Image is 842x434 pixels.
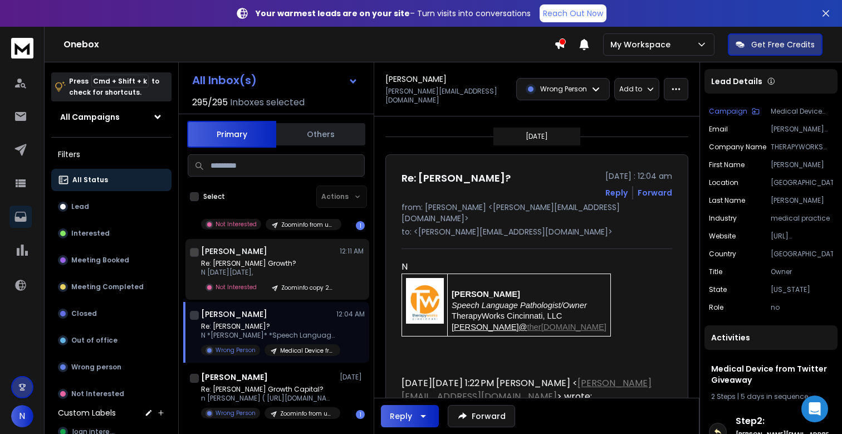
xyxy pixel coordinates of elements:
[390,411,412,422] div: Reply
[201,331,335,340] p: N *[PERSON_NAME]* *Speech Language
[192,96,228,109] span: 295 / 295
[51,106,172,128] button: All Campaigns
[71,309,97,318] p: Closed
[51,276,172,298] button: Meeting Completed
[771,232,833,241] p: [URL][DOMAIN_NAME]
[741,392,808,401] span: 5 days in sequence
[71,389,124,398] p: Not Interested
[201,309,267,320] h1: [PERSON_NAME]
[402,202,672,224] p: from: [PERSON_NAME] <[PERSON_NAME][EMAIL_ADDRESS][DOMAIN_NAME]>
[336,310,365,319] p: 12:04 AM
[381,405,439,427] button: Reply
[71,202,89,211] p: Lead
[452,301,587,310] i: Speech Language Pathologist/Owner
[711,392,831,401] div: |
[51,169,172,191] button: All Status
[51,196,172,218] button: Lead
[771,267,833,276] p: Owner
[448,405,515,427] button: Forward
[452,311,562,320] span: TherapyWorks Cincinnati, LLC
[751,39,815,50] p: Get Free Credits
[280,409,334,418] p: Zoominfo from upwork guy maybe its a scam who knows
[51,147,172,162] h3: Filters
[728,33,823,56] button: Get Free Credits
[709,285,727,294] p: State
[11,38,33,58] img: logo
[51,303,172,325] button: Closed
[276,122,365,147] button: Others
[704,325,838,350] div: Activities
[709,107,760,116] button: Campaign
[540,85,587,94] p: Wrong Person
[406,278,444,327] img: ElP_1d-WckKz4EaPxr0jikcoGnRvBbOZF_tdQPZgP4COpeR879SfqRYjUsBKTd4j7EXjWfmbQfzjzBJK7RHpI9oqXFlMWYru0...
[709,232,736,241] p: website
[771,214,833,223] p: medical practice
[192,75,257,86] h1: All Inbox(s)
[771,285,833,294] p: [US_STATE]
[402,226,672,237] p: to: <[PERSON_NAME][EMAIL_ADDRESS][DOMAIN_NAME]>
[619,85,642,94] p: Add to
[452,323,527,331] u: [PERSON_NAME]@
[356,410,365,419] div: 1
[230,96,305,109] h3: Inboxes selected
[187,121,276,148] button: Primary
[63,38,554,51] h1: Onebox
[201,322,335,331] p: Re: [PERSON_NAME]?
[771,250,833,259] p: [GEOGRAPHIC_DATA]
[51,249,172,271] button: Meeting Booked
[527,323,541,331] a: ther
[771,143,833,152] p: THERAPYWORKS CINCINNATI, LLC
[771,107,833,116] p: Medical Device from Twitter Giveaway
[256,8,531,19] p: – Turn visits into conversations
[340,373,365,382] p: [DATE]
[72,175,108,184] p: All Status
[711,363,831,386] h1: Medical Device from Twitter Giveaway
[71,363,121,372] p: Wrong person
[540,4,606,22] a: Reach Out Now
[201,372,268,383] h1: [PERSON_NAME]
[402,260,663,274] div: N
[201,259,335,268] p: Re: [PERSON_NAME] Growth?
[605,170,672,182] p: [DATE] : 12:04 am
[526,132,548,141] p: [DATE]
[709,143,766,152] p: Company Name
[402,170,511,186] h1: Re: [PERSON_NAME]?
[256,8,410,19] strong: Your warmest leads are on your site
[638,187,672,198] div: Forward
[216,283,257,291] p: Not Interested
[711,392,736,401] span: 2 Steps
[771,178,833,187] p: [GEOGRAPHIC_DATA]
[610,39,675,50] p: My Workspace
[711,76,762,87] p: Lead Details
[216,220,257,228] p: Not Interested
[605,187,628,198] button: Reply
[709,250,736,259] p: Country
[771,160,833,169] p: [PERSON_NAME]
[51,383,172,405] button: Not Interested
[216,409,256,417] p: Wrong Person
[201,394,335,403] p: n [PERSON_NAME] ( [URL][DOMAIN_NAME]
[709,214,737,223] p: industry
[60,111,120,123] h1: All Campaigns
[201,246,267,257] h1: [PERSON_NAME]
[216,346,256,354] p: Wrong Person
[709,267,722,276] p: title
[340,247,365,256] p: 12:11 AM
[709,178,738,187] p: location
[281,284,335,292] p: Zoominfo copy 230k
[51,222,172,245] button: Interested
[541,323,606,331] a: [DOMAIN_NAME]
[543,8,603,19] p: Reach Out Now
[280,347,334,355] p: Medical Device from Twitter Giveaway
[69,76,159,98] p: Press to check for shortcuts.
[11,405,33,427] button: N
[71,282,144,291] p: Meeting Completed
[356,221,365,230] div: 1
[709,196,745,205] p: Last Name
[201,385,335,394] p: Re: [PERSON_NAME] Growth Capital?
[709,160,745,169] p: First Name
[709,303,723,312] p: role
[736,415,833,428] h6: Step 2 :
